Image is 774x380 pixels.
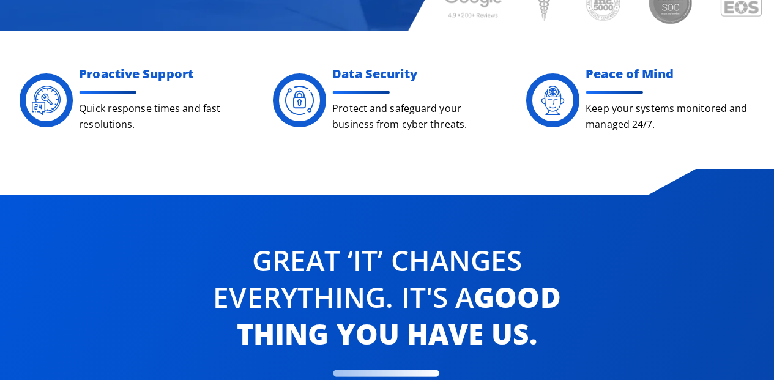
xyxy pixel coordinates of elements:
h2: Proactive Support [79,68,242,80]
img: Digacore 24 Support [32,86,61,115]
p: Protect and safeguard your business from cyber threats. [332,101,495,132]
h2: Data Security [332,68,495,80]
img: New Divider [332,369,442,378]
img: divider [586,91,644,94]
p: Quick response times and fast resolutions. [79,101,242,132]
b: good thing you have us. [237,278,561,352]
img: Digacore Services - peace of mind [538,86,568,115]
p: Keep your systems monitored and managed 24/7. [586,101,748,132]
h2: Peace of Mind [586,68,748,80]
h2: Great ‘IT’ changes Everything. It's a [183,242,590,352]
img: divider [332,91,391,94]
img: Digacore Security [285,86,314,115]
img: divider [79,91,138,94]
